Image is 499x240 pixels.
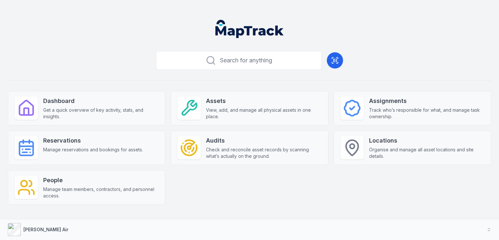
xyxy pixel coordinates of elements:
span: Check and reconcile asset records by scanning what’s actually on the ground. [206,146,321,159]
a: DashboardGet a quick overview of key activity, stats, and insights. [8,91,165,125]
span: Search for anything [220,56,272,65]
strong: Reservations [43,136,143,145]
span: Track who’s responsible for what, and manage task ownership. [369,107,484,120]
strong: Dashboard [43,96,159,106]
a: AssignmentsTrack who’s responsible for what, and manage task ownership. [334,91,491,125]
a: PeopleManage team members, contractors, and personnel access. [8,170,165,205]
span: Manage reservations and bookings for assets. [43,146,143,153]
span: Manage team members, contractors, and personnel access. [43,186,159,199]
span: View, add, and manage all physical assets in one place. [206,107,321,120]
a: AuditsCheck and reconcile asset records by scanning what’s actually on the ground. [171,131,328,165]
strong: Audits [206,136,321,145]
a: AssetsView, add, and manage all physical assets in one place. [171,91,328,125]
strong: People [43,176,159,185]
a: ReservationsManage reservations and bookings for assets. [8,131,165,165]
strong: Locations [369,136,484,145]
span: Get a quick overview of key activity, stats, and insights. [43,107,159,120]
strong: Assets [206,96,321,106]
span: Organise and manage all asset locations and site details. [369,146,484,159]
nav: Global [205,20,294,38]
strong: [PERSON_NAME] Air [23,227,69,232]
strong: Assignments [369,96,484,106]
button: Search for anything [156,51,322,70]
a: LocationsOrganise and manage all asset locations and site details. [334,131,491,165]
